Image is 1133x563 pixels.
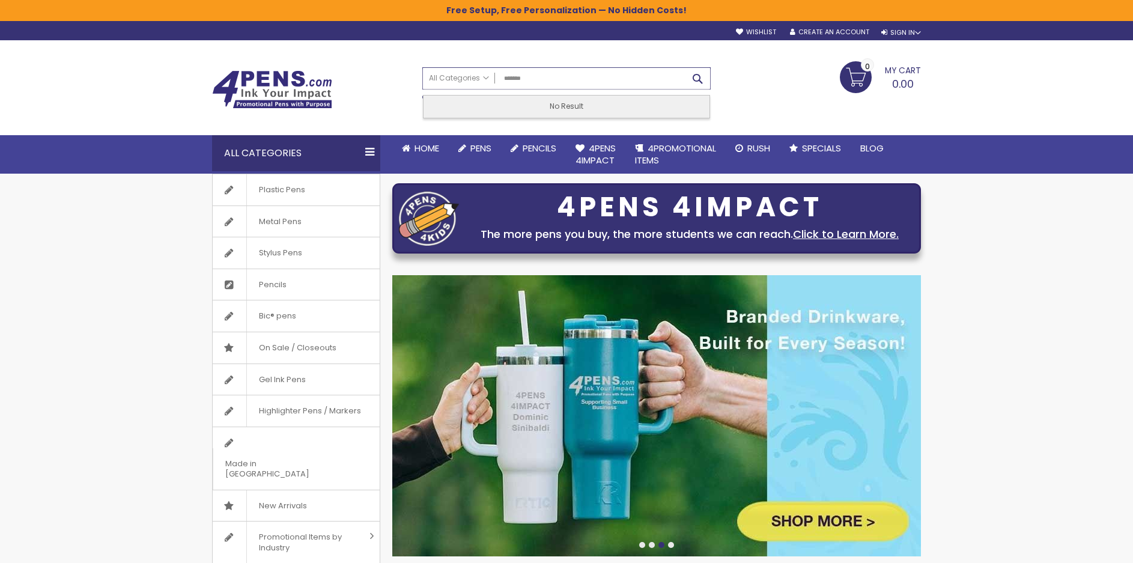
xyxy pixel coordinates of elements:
[213,269,380,300] a: Pencils
[429,73,489,83] span: All Categories
[736,28,776,37] a: Wishlist
[865,61,870,72] span: 0
[213,448,350,490] span: Made in [GEOGRAPHIC_DATA]
[213,206,380,237] a: Metal Pens
[246,174,317,205] span: Plastic Pens
[246,332,348,364] span: On Sale / Closeouts
[840,61,921,91] a: 0.00 0
[246,300,308,332] span: Bic® pens
[802,142,841,154] span: Specials
[423,68,495,88] a: All Categories
[246,490,319,522] span: New Arrivals
[246,237,314,269] span: Stylus Pens
[246,522,365,563] span: Promotional Items by Industry
[635,142,716,166] span: 4PROMOTIONAL ITEMS
[213,237,380,269] a: Stylus Pens
[892,76,914,91] span: 0.00
[1034,531,1133,563] iframe: Google Customer Reviews
[246,395,373,427] span: Highlighter Pens / Markers
[793,227,899,242] a: Click to Learn More.
[246,206,314,237] span: Metal Pens
[610,90,711,114] div: Free shipping on pen orders over $199
[470,142,491,154] span: Pens
[213,300,380,332] a: Bic® pens
[501,135,566,162] a: Pencils
[213,490,380,522] a: New Arrivals
[415,142,439,154] span: Home
[392,135,449,162] a: Home
[213,522,380,563] a: Promotional Items by Industry
[213,364,380,395] a: Gel Ink Pens
[449,135,501,162] a: Pens
[851,135,893,162] a: Blog
[213,427,380,490] a: Made in [GEOGRAPHIC_DATA]
[550,101,583,111] span: No Result
[790,28,869,37] a: Create an Account
[726,135,780,162] a: Rush
[566,135,625,174] a: 4Pens4impact
[780,135,851,162] a: Specials
[212,70,332,109] img: 4Pens Custom Pens and Promotional Products
[747,142,770,154] span: Rush
[246,269,299,300] span: Pencils
[860,142,884,154] span: Blog
[576,142,616,166] span: 4Pens 4impact
[465,226,914,243] div: The more pens you buy, the more students we can reach.
[881,28,921,37] div: Sign In
[625,135,726,174] a: 4PROMOTIONALITEMS
[213,395,380,427] a: Highlighter Pens / Markers
[246,364,318,395] span: Gel Ink Pens
[213,174,380,205] a: Plastic Pens
[213,332,380,364] a: On Sale / Closeouts
[465,195,914,220] div: 4PENS 4IMPACT
[523,142,556,154] span: Pencils
[212,135,380,171] div: All Categories
[399,191,459,246] img: four_pen_logo.png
